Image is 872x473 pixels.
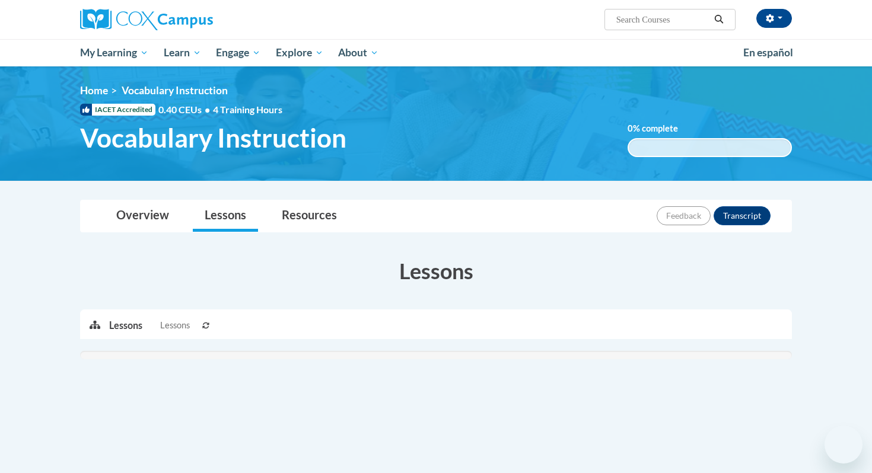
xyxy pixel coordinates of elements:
[205,104,210,115] span: •
[80,9,213,30] img: Cox Campus
[80,104,155,116] span: IACET Accredited
[628,122,696,135] label: % complete
[80,84,108,97] a: Home
[160,319,190,332] span: Lessons
[331,39,387,66] a: About
[338,46,378,60] span: About
[825,426,863,464] iframe: Button to launch messaging window
[710,12,728,27] button: Search
[270,200,349,232] a: Resources
[756,9,792,28] button: Account Settings
[268,39,331,66] a: Explore
[193,200,258,232] a: Lessons
[80,122,346,154] span: Vocabulary Instruction
[208,39,268,66] a: Engage
[80,256,792,286] h3: Lessons
[216,46,260,60] span: Engage
[657,206,711,225] button: Feedback
[104,200,181,232] a: Overview
[156,39,209,66] a: Learn
[213,104,282,115] span: 4 Training Hours
[615,12,710,27] input: Search Courses
[628,123,633,133] span: 0
[736,40,801,65] a: En español
[158,103,213,116] span: 0.40 CEUs
[743,46,793,59] span: En español
[72,39,156,66] a: My Learning
[276,46,323,60] span: Explore
[80,46,148,60] span: My Learning
[80,9,305,30] a: Cox Campus
[164,46,201,60] span: Learn
[122,84,228,97] span: Vocabulary Instruction
[62,39,810,66] div: Main menu
[714,206,771,225] button: Transcript
[109,319,142,332] p: Lessons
